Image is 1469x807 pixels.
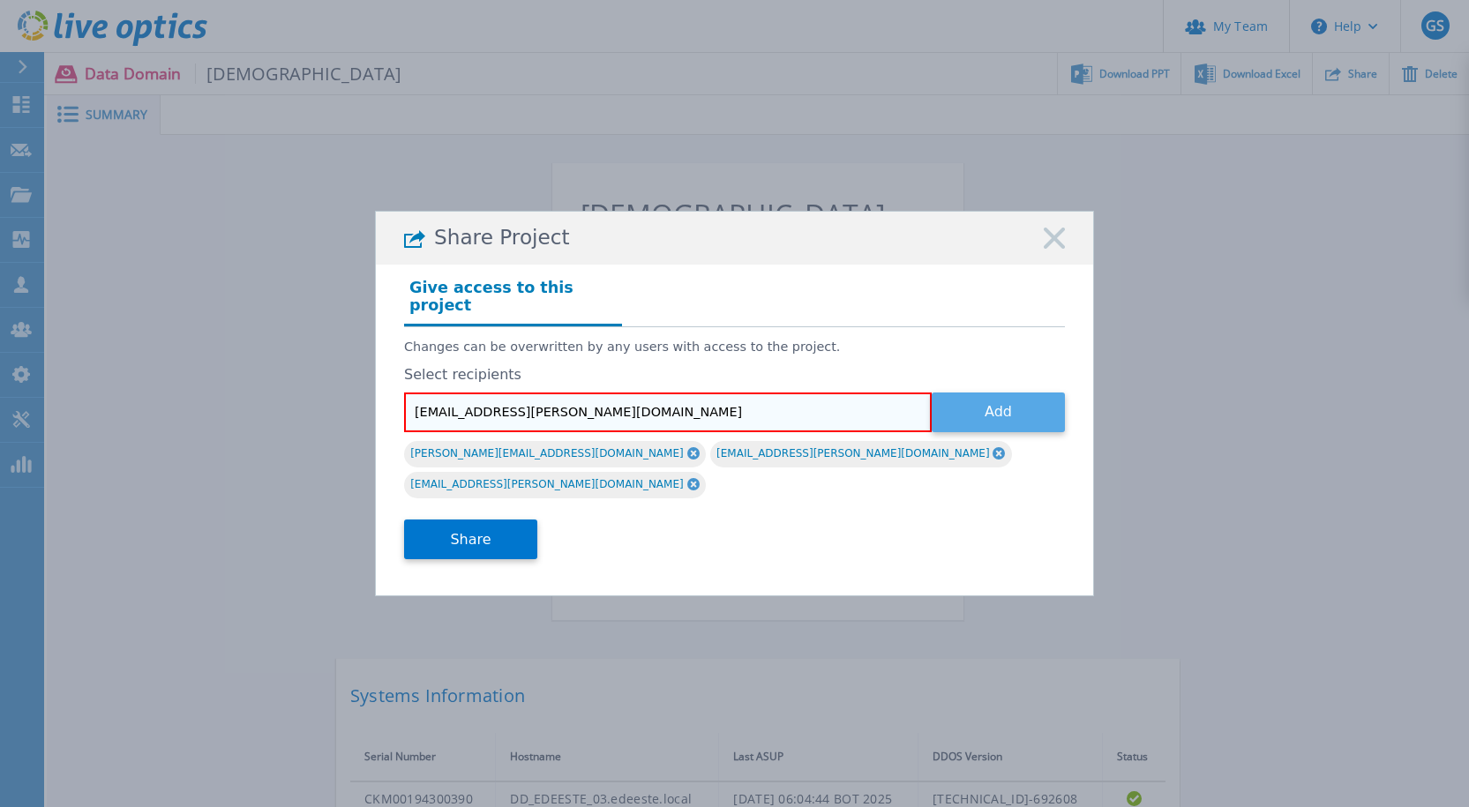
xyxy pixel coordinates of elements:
label: Select recipients [404,367,1065,383]
span: Share Project [434,226,570,250]
p: Changes can be overwritten by any users with access to the project. [404,340,1065,355]
button: Share [404,519,537,559]
h4: Give access to this project [404,273,622,326]
button: Add [932,392,1065,432]
div: [PERSON_NAME][EMAIL_ADDRESS][DOMAIN_NAME] [404,441,706,467]
div: [EMAIL_ADDRESS][PERSON_NAME][DOMAIN_NAME] [404,472,706,498]
div: [EMAIL_ADDRESS][PERSON_NAME][DOMAIN_NAME] [710,441,1012,467]
input: Enter email address [404,392,932,432]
